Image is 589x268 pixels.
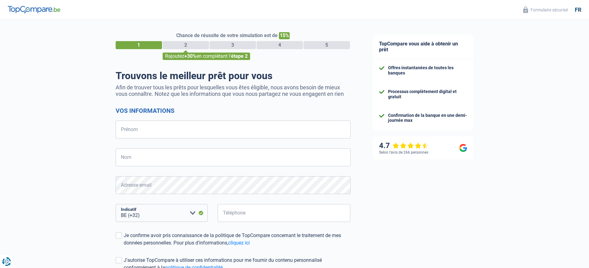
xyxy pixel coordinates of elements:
[218,204,351,222] input: 401020304
[231,53,248,59] span: étape 2
[279,32,290,39] span: 15%
[379,150,428,155] div: Selon l’avis de 266 personnes
[388,65,467,76] div: Offres instantanées de toutes les banques
[116,107,351,114] h2: Vos informations
[388,89,467,100] div: Processus complètement digital et gratuit
[116,70,351,82] h1: Trouvons le meilleur prêt pour vous
[163,53,250,60] div: Rajoutez en complétant l'
[176,32,278,38] span: Chance de réussite de votre simulation est de
[388,113,467,123] div: Confirmation de la banque en une demi-journée max
[304,41,350,49] div: 5
[124,232,351,247] div: Je confirme avoir pris connaissance de la politique de TopCompare concernant le traitement de mes...
[257,41,303,49] div: 4
[210,41,256,49] div: 3
[519,5,572,15] button: Formulaire sécurisé
[116,84,351,97] p: Afin de trouver tous les prêts pour lesquelles vous êtes éligible, nous avons besoin de mieux vou...
[8,6,60,13] img: TopCompare Logo
[373,35,473,59] div: TopCompare vous aide à obtenir un prêt
[228,240,250,246] a: cliquez ici
[116,41,162,49] div: 1
[575,6,581,13] div: fr
[163,41,209,49] div: 2
[184,53,196,59] span: +30%
[379,141,429,150] div: 4.7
